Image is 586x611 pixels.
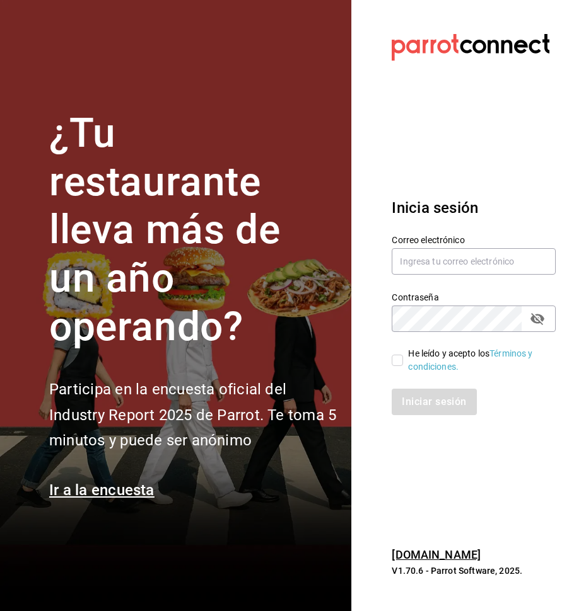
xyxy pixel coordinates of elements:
[408,347,546,374] div: He leído y acepto los
[392,248,556,275] input: Ingresa tu correo electrónico
[392,564,556,577] p: V1.70.6 - Parrot Software, 2025.
[527,308,548,329] button: passwordField
[392,292,556,301] label: Contraseña
[392,235,556,244] label: Correo electrónico
[49,110,336,351] h1: ¿Tu restaurante lleva más de un año operando?
[49,377,336,454] h2: Participa en la encuesta oficial del Industry Report 2025 de Parrot. Te toma 5 minutos y puede se...
[392,197,556,219] h3: Inicia sesión
[392,548,481,561] a: [DOMAIN_NAME]
[49,481,155,499] a: Ir a la encuesta
[408,348,532,372] a: Términos y condiciones.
